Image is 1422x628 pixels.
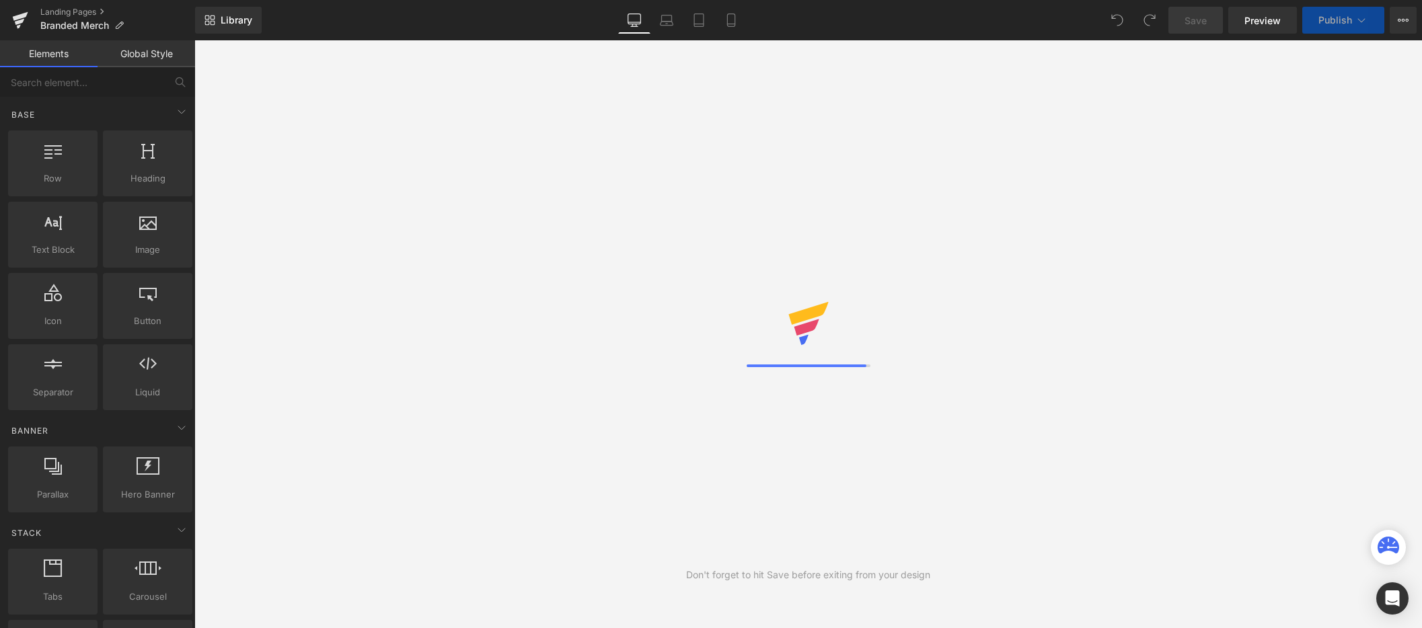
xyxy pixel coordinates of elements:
[1302,7,1384,34] button: Publish
[12,590,93,604] span: Tabs
[10,108,36,121] span: Base
[10,526,43,539] span: Stack
[195,7,262,34] a: New Library
[715,7,747,34] a: Mobile
[1228,7,1297,34] a: Preview
[221,14,252,26] span: Library
[107,385,188,399] span: Liquid
[107,171,188,186] span: Heading
[1104,7,1131,34] button: Undo
[107,243,188,257] span: Image
[1185,13,1207,28] span: Save
[686,567,930,582] div: Don't forget to hit Save before exiting from your design
[1376,582,1409,615] div: Open Intercom Messenger
[107,590,188,604] span: Carousel
[107,487,188,502] span: Hero Banner
[40,20,109,31] span: Branded Merch
[1136,7,1163,34] button: Redo
[683,7,715,34] a: Tablet
[650,7,683,34] a: Laptop
[1390,7,1417,34] button: More
[12,487,93,502] span: Parallax
[1318,15,1352,26] span: Publish
[107,314,188,328] span: Button
[98,40,195,67] a: Global Style
[1244,13,1281,28] span: Preview
[12,314,93,328] span: Icon
[618,7,650,34] a: Desktop
[12,243,93,257] span: Text Block
[40,7,195,17] a: Landing Pages
[10,424,50,437] span: Banner
[12,385,93,399] span: Separator
[12,171,93,186] span: Row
